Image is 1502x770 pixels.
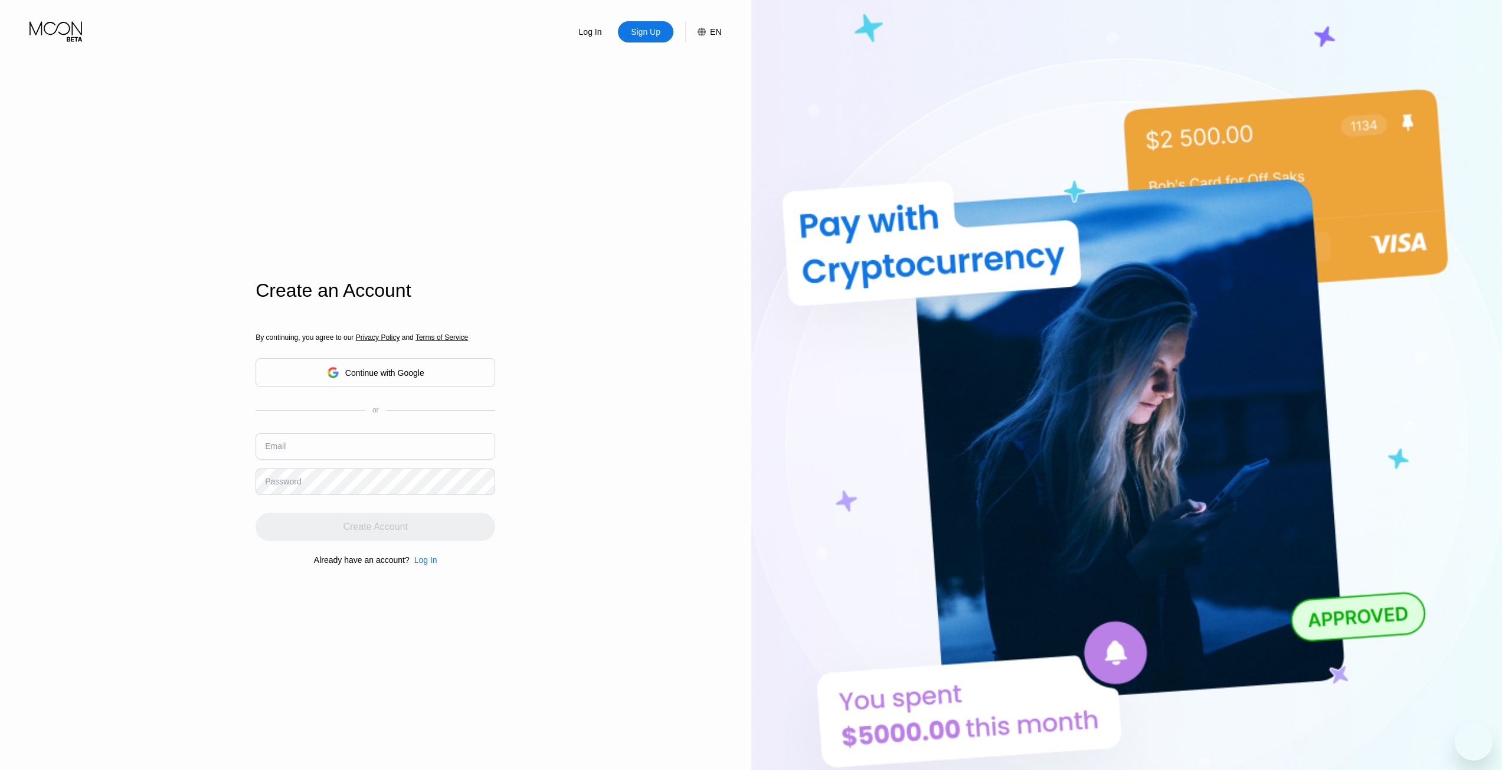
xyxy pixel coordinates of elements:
iframe: Button to launch messaging window [1455,723,1493,761]
div: EN [685,21,721,42]
div: Create an Account [256,280,495,302]
div: Sign Up [630,26,662,38]
div: or [372,406,379,414]
div: Log In [578,26,603,38]
div: Password [265,477,301,486]
div: Log In [410,555,437,565]
div: Continue with Google [256,358,495,387]
div: Email [265,441,286,451]
div: Continue with Google [345,368,424,378]
div: By continuing, you agree to our [256,333,495,342]
span: and [400,333,415,342]
span: Privacy Policy [356,333,400,342]
div: Sign Up [618,21,673,42]
span: Terms of Service [415,333,468,342]
div: EN [710,27,721,37]
div: Log In [414,555,437,565]
div: Log In [562,21,618,42]
div: Already have an account? [314,555,410,565]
